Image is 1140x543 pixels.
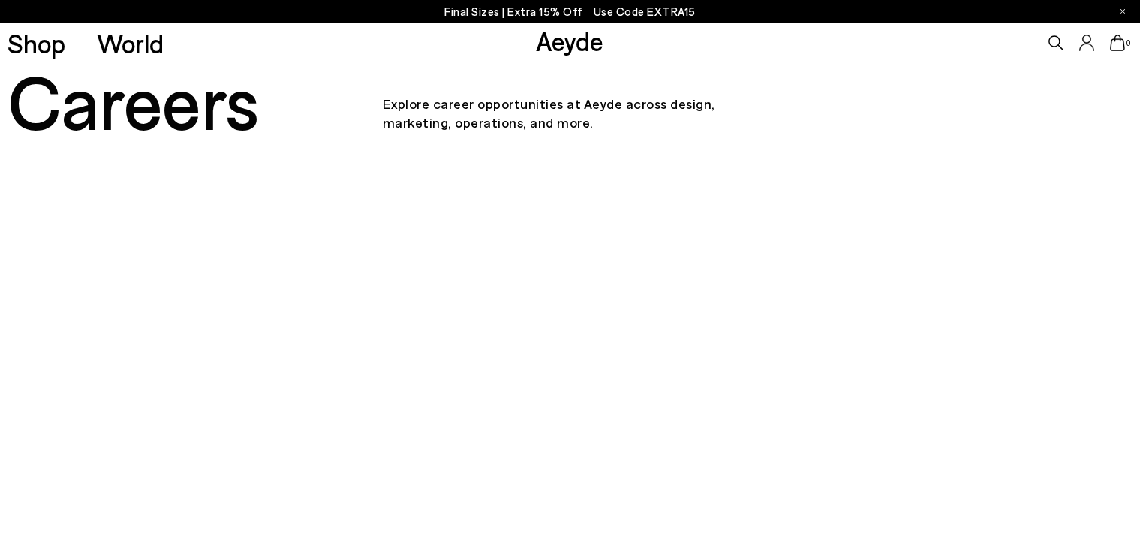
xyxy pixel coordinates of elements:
a: 0 [1110,35,1125,51]
p: Explore career opportunities at Aeyde across design, marketing, operations, and more. [383,68,757,132]
a: World [97,30,164,56]
div: Careers [8,59,382,141]
a: Aeyde [536,25,603,56]
span: Navigate to /collections/ss25-final-sizes [594,5,696,18]
p: Final Sizes | Extra 15% Off [444,2,696,21]
span: 0 [1125,39,1132,47]
a: Shop [8,30,65,56]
